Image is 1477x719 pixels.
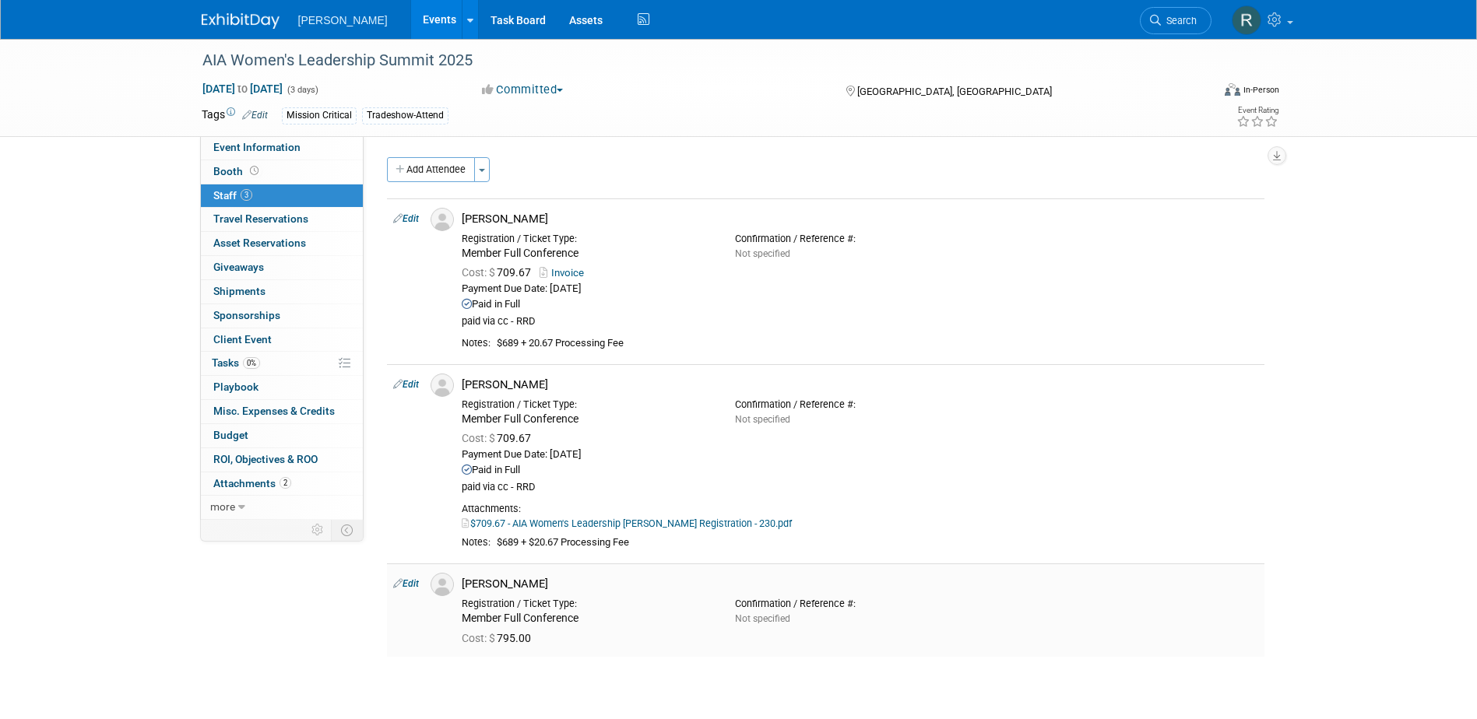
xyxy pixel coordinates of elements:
[213,477,291,489] span: Attachments
[462,266,497,279] span: Cost: $
[462,598,712,610] div: Registration / Ticket Type:
[201,424,363,447] a: Budget
[462,212,1258,226] div: [PERSON_NAME]
[462,448,1258,461] div: Payment Due Date: [DATE]
[213,405,335,417] span: Misc. Expenses & Credits
[201,232,363,255] a: Asset Reservations
[462,432,497,444] span: Cost: $
[212,356,260,369] span: Tasks
[331,520,363,540] td: Toggle Event Tabs
[241,189,252,201] span: 3
[197,47,1188,75] div: AIA Women's Leadership Summit 2025
[201,208,363,231] a: Travel Reservations
[201,256,363,279] a: Giveaways
[201,160,363,184] a: Booth
[201,496,363,519] a: more
[213,429,248,441] span: Budget
[1243,84,1279,96] div: In-Person
[243,357,260,369] span: 0%
[462,247,712,261] div: Member Full Conference
[540,267,590,279] a: Invoice
[462,517,792,529] a: $709.67 - AIA Women's Leadership [PERSON_NAME] Registration - 230.pdf
[462,298,1258,311] div: Paid in Full
[280,477,291,489] span: 2
[298,14,388,26] span: [PERSON_NAME]
[462,632,497,644] span: Cost: $
[462,481,1258,494] div: paid via cc - RRD
[202,107,268,125] td: Tags
[213,453,318,465] span: ROI, Objectives & ROO
[462,266,537,279] span: 709.67
[462,233,712,245] div: Registration / Ticket Type:
[735,613,790,624] span: Not specified
[462,612,712,626] div: Member Full Conference
[201,280,363,303] a: Shipments
[462,412,712,426] div: Member Full Conference
[202,82,283,96] span: [DATE] [DATE]
[431,374,454,397] img: Associate-Profile-5.png
[213,212,308,225] span: Travel Reservations
[201,376,363,399] a: Playbook
[201,448,363,472] a: ROI, Objectives & ROO
[213,189,252,202] span: Staff
[462,432,537,444] span: 709.67
[286,85,318,95] span: (3 days)
[462,315,1258,328] div: paid via cc - RRD
[304,520,332,540] td: Personalize Event Tab Strip
[201,472,363,496] a: Attachments2
[1236,107,1278,114] div: Event Rating
[1225,83,1240,96] img: Format-Inperson.png
[431,573,454,596] img: Associate-Profile-5.png
[213,285,266,297] span: Shipments
[735,598,985,610] div: Confirmation / Reference #:
[462,337,491,349] div: Notes:
[393,213,419,224] a: Edit
[282,107,357,124] div: Mission Critical
[387,157,475,182] button: Add Attendee
[497,337,1258,350] div: $689 + 20.67 Processing Fee
[201,184,363,208] a: Staff3
[1232,5,1261,35] img: Rebecca Deis
[1161,15,1197,26] span: Search
[393,379,419,390] a: Edit
[1120,81,1280,104] div: Event Format
[213,333,272,345] span: Client Event
[462,282,1258,296] div: Payment Due Date: [DATE]
[213,237,306,249] span: Asset Reservations
[477,82,569,98] button: Committed
[735,414,790,425] span: Not specified
[201,328,363,352] a: Client Event
[462,577,1258,591] div: [PERSON_NAME]
[735,398,985,411] div: Confirmation / Reference #:
[857,86,1052,97] span: [GEOGRAPHIC_DATA], [GEOGRAPHIC_DATA]
[235,82,250,95] span: to
[213,381,258,393] span: Playbook
[362,107,448,124] div: Tradeshow-Attend
[462,536,491,549] div: Notes:
[393,578,419,589] a: Edit
[462,464,1258,477] div: Paid in Full
[213,141,301,153] span: Event Information
[462,503,1258,515] div: Attachments:
[247,165,262,177] span: Booth not reserved yet
[431,208,454,231] img: Associate-Profile-5.png
[213,165,262,177] span: Booth
[462,398,712,411] div: Registration / Ticket Type:
[201,304,363,328] a: Sponsorships
[213,261,264,273] span: Giveaways
[735,248,790,259] span: Not specified
[202,13,280,29] img: ExhibitDay
[497,536,1258,549] div: $689 + $20.67 Processing Fee
[201,352,363,375] a: Tasks0%
[213,309,280,321] span: Sponsorships
[201,400,363,423] a: Misc. Expenses & Credits
[735,233,985,245] div: Confirmation / Reference #:
[462,632,537,644] span: 795.00
[242,110,268,121] a: Edit
[1140,7,1211,34] a: Search
[462,377,1258,392] div: [PERSON_NAME]
[201,136,363,160] a: Event Information
[210,500,235,513] span: more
